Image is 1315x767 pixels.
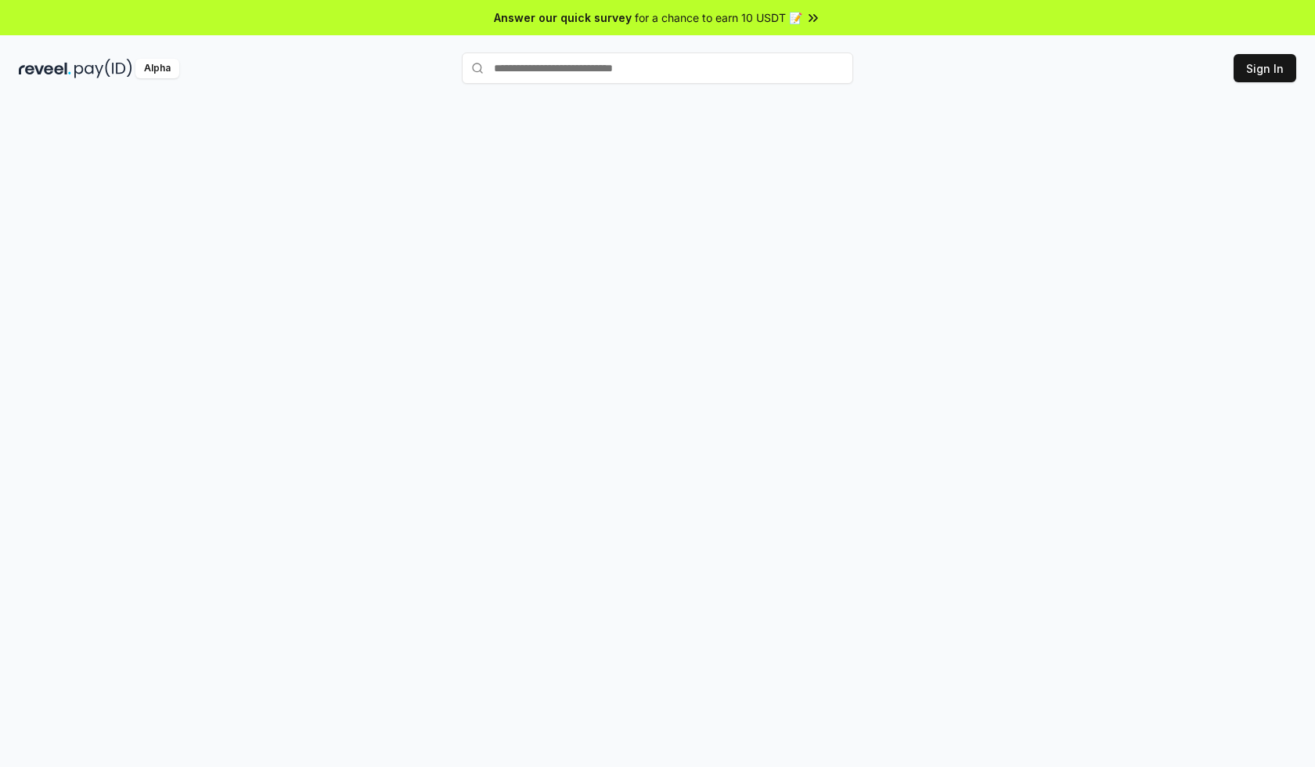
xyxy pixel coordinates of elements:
[1234,54,1296,82] button: Sign In
[494,9,632,26] span: Answer our quick survey
[635,9,802,26] span: for a chance to earn 10 USDT 📝
[74,59,132,78] img: pay_id
[135,59,179,78] div: Alpha
[19,59,71,78] img: reveel_dark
